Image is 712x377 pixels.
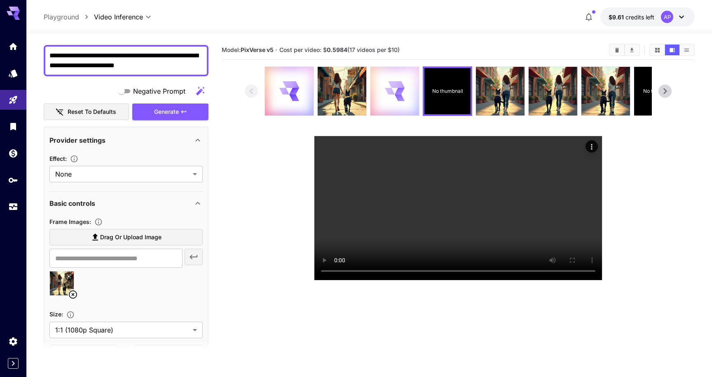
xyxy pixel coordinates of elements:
[609,13,654,21] div: $9.61162
[132,104,208,120] button: Generate
[100,232,162,243] span: Drag or upload image
[327,46,347,53] b: 0.5984
[55,325,190,335] span: 1:1 (1080p Square)
[609,14,625,21] span: $9.61
[44,12,94,22] nav: breadcrumb
[432,87,463,95] p: No thumbnail
[49,193,203,213] div: Basic controls
[49,155,67,162] span: Effect :
[91,218,106,226] button: Upload frame images.
[625,14,654,21] span: credits left
[8,41,18,52] div: Home
[154,107,179,117] span: Generate
[609,44,640,56] div: Clear videosDownload All
[8,336,18,346] div: Settings
[44,104,129,120] button: Reset to defaults
[55,169,190,179] span: None
[8,358,19,369] button: Expand sidebar
[610,45,624,55] button: Clear videos
[318,67,366,115] img: +0nL+AAAAABklEQVQDAKayFlv4mTpiAAAAAElFTkSuQmCC
[625,45,639,55] button: Download All
[665,45,679,55] button: Show videos in video view
[279,46,400,53] span: Cost per video: $ (17 videos per $10)
[8,95,18,105] div: Playground
[94,12,143,22] span: Video Inference
[650,45,665,55] button: Show videos in grid view
[133,86,185,96] span: Negative Prompt
[222,46,274,53] span: Model:
[49,198,95,208] p: Basic controls
[8,202,18,212] div: Usage
[49,135,105,145] p: Provider settings
[581,67,630,115] img: vPp6LAAAAAZJREFUAwCioFYH+v2I8QAAAABJRU5ErkJggg==
[679,45,694,55] button: Show videos in list view
[476,67,525,115] img: tCr3KAAAAAElFTkSuQmCC
[8,68,18,78] div: Models
[49,229,203,246] label: Drag or upload image
[529,67,577,115] img: ty1hXgAAAAZJREFUAwB5v70cKz2x7wAAAABJRU5ErkJggg==
[649,44,695,56] div: Show videos in grid viewShow videos in video viewShow videos in list view
[643,87,674,95] p: No thumbnail
[49,311,63,318] span: Size :
[600,7,695,26] button: $9.61162AP
[586,140,598,153] div: Actions
[63,311,78,319] button: Adjust the dimensions of the generated image by specifying its width and height in pixels, or sel...
[241,46,274,53] b: PixVerse v5
[44,12,79,22] a: Playground
[275,45,277,55] p: ·
[49,218,91,225] span: Frame Images :
[8,148,18,158] div: Wallet
[49,130,203,150] div: Provider settings
[8,175,18,185] div: API Keys
[8,121,18,132] div: Library
[661,11,673,23] div: AP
